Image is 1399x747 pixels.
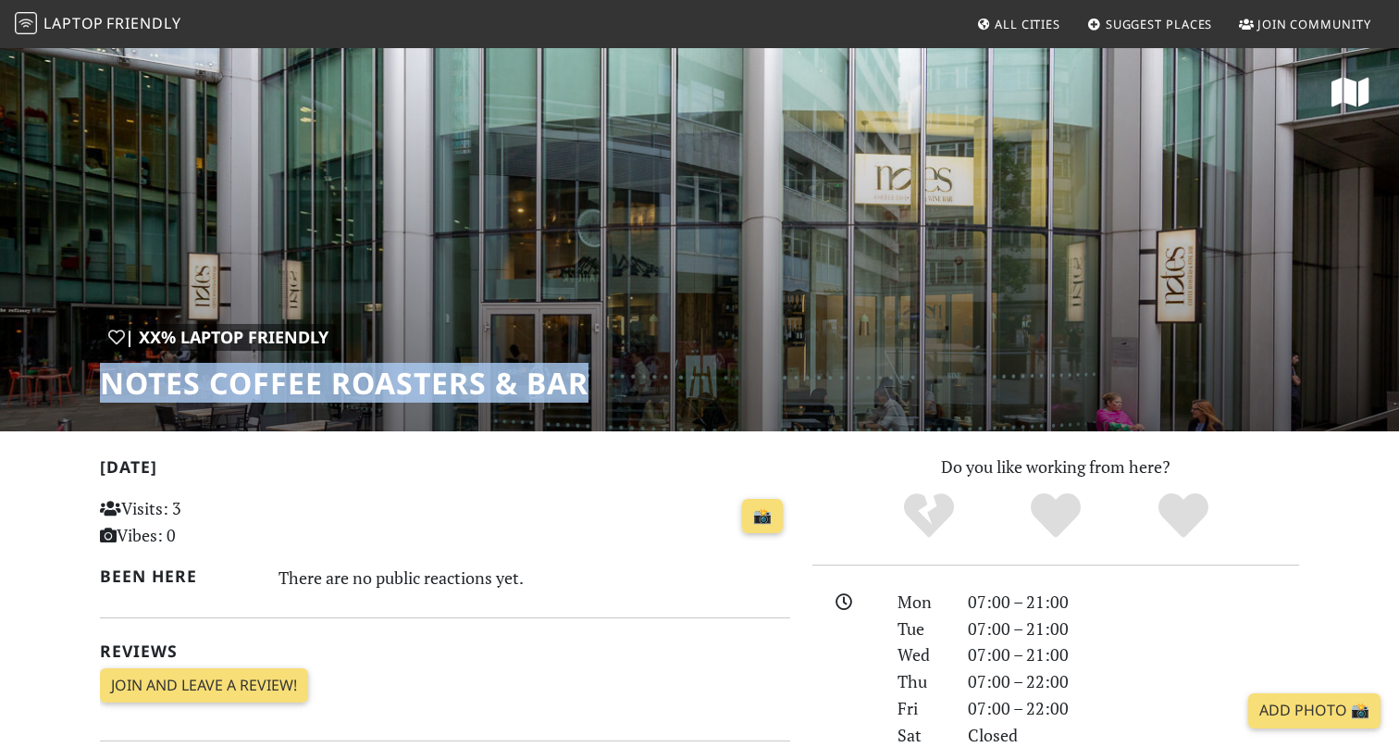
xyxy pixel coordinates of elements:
img: LaptopFriendly [15,12,37,34]
a: Suggest Places [1080,7,1220,41]
h2: Reviews [100,641,790,661]
p: Do you like working from here? [812,454,1299,480]
span: Friendly [106,13,180,33]
span: Suggest Places [1106,16,1213,32]
div: 07:00 – 22:00 [957,668,1310,695]
div: Yes [992,491,1120,542]
div: 07:00 – 21:00 [957,641,1310,668]
div: No [865,491,993,542]
p: Visits: 3 Vibes: 0 [100,495,316,549]
div: 07:00 – 21:00 [957,616,1310,642]
div: | XX% Laptop Friendly [100,324,337,351]
div: There are no public reactions yet. [279,563,791,592]
a: All Cities [969,7,1068,41]
h2: Been here [100,566,256,586]
div: 07:00 – 22:00 [957,695,1310,722]
div: Mon [886,589,957,616]
a: LaptopFriendly LaptopFriendly [15,8,181,41]
div: Fri [886,695,957,722]
div: 07:00 – 21:00 [957,589,1310,616]
span: All Cities [995,16,1060,32]
h2: [DATE] [100,457,790,484]
div: Thu [886,668,957,695]
a: Join Community [1232,7,1379,41]
a: Join and leave a review! [100,668,308,703]
div: Definitely! [1120,491,1247,542]
h1: Notes Coffee Roasters & Bar [100,366,588,401]
a: 📸 [742,499,783,534]
div: Tue [886,616,957,642]
div: Wed [886,641,957,668]
span: Join Community [1257,16,1371,32]
span: Laptop [43,13,104,33]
